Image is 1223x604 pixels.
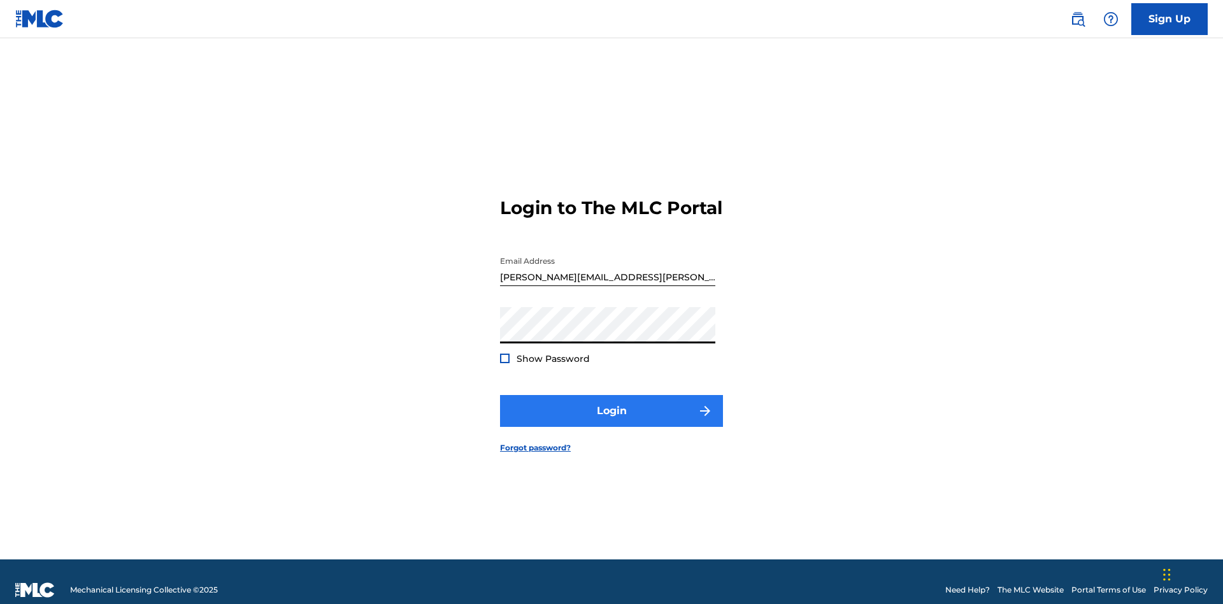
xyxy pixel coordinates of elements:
img: search [1070,11,1085,27]
a: Sign Up [1131,3,1208,35]
span: Mechanical Licensing Collective © 2025 [70,584,218,596]
h3: Login to The MLC Portal [500,197,722,219]
img: MLC Logo [15,10,64,28]
div: Drag [1163,556,1171,594]
a: Portal Terms of Use [1071,584,1146,596]
button: Login [500,395,723,427]
img: help [1103,11,1119,27]
img: f7272a7cc735f4ea7f67.svg [697,403,713,419]
div: Help [1098,6,1124,32]
iframe: Chat Widget [1159,543,1223,604]
a: Forgot password? [500,442,571,454]
img: logo [15,582,55,598]
a: Need Help? [945,584,990,596]
a: Public Search [1065,6,1091,32]
a: Privacy Policy [1154,584,1208,596]
a: The MLC Website [998,584,1064,596]
span: Show Password [517,353,590,364]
